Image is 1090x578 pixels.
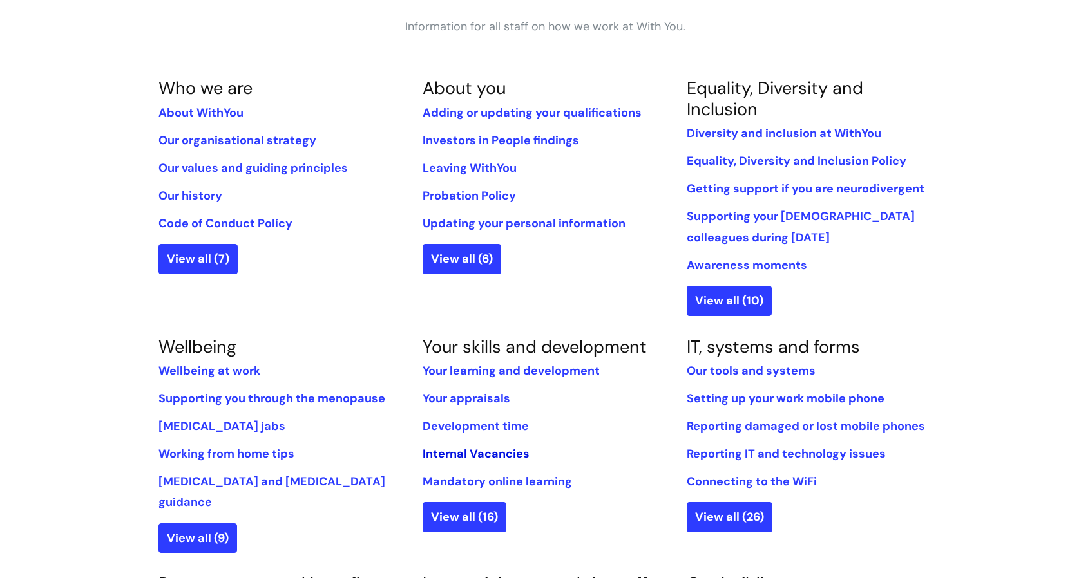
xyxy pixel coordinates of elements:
[687,363,816,378] a: Our tools and systems
[423,133,579,148] a: Investors in People findings
[687,391,884,406] a: Setting up your work mobile phone
[423,216,626,231] a: Updating your personal information
[687,335,860,358] a: IT, systems and forms
[158,363,260,378] a: Wellbeing at work
[423,105,642,120] a: Adding or updating your qualifications
[423,77,506,99] a: About you
[158,335,236,358] a: Wellbeing
[158,160,348,176] a: Our values and guiding principles
[687,286,772,315] a: View all (10)
[158,244,238,274] a: View all (7)
[158,105,244,120] a: About WithYou
[158,77,253,99] a: Who we are
[158,391,385,406] a: Supporting you through the menopause
[158,188,222,203] a: Our history
[158,216,292,231] a: Code of Conduct Policy
[687,257,807,273] a: Awareness moments
[687,153,906,169] a: Equality, Diversity and Inclusion Policy
[352,16,738,37] p: Information for all staff on how we work at With You.
[158,523,237,553] a: View all (9)
[423,363,600,378] a: Your learning and development
[423,418,529,434] a: Development time
[423,188,516,203] a: Probation Policy
[423,446,530,461] a: Internal Vacancies
[423,160,517,176] a: Leaving WithYou
[158,446,294,461] a: Working from home tips
[687,418,925,434] a: Reporting damaged or lost mobile phones
[687,77,863,120] a: Equality, Diversity and Inclusion
[687,209,915,245] a: Supporting your [DEMOGRAPHIC_DATA] colleagues during [DATE]
[158,133,316,148] a: Our organisational strategy
[687,446,886,461] a: Reporting IT and technology issues
[687,474,817,489] a: Connecting to the WiFi
[423,391,510,406] a: Your appraisals
[687,502,772,532] a: View all (26)
[158,474,385,510] a: [MEDICAL_DATA] and [MEDICAL_DATA] guidance
[687,181,924,196] a: Getting support if you are neurodivergent
[423,244,501,274] a: View all (6)
[423,474,572,489] a: Mandatory online learning
[423,335,647,358] a: Your skills and development
[687,126,881,141] a: Diversity and inclusion at WithYou
[158,418,285,434] a: [MEDICAL_DATA] jabs
[423,502,506,532] a: View all (16)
